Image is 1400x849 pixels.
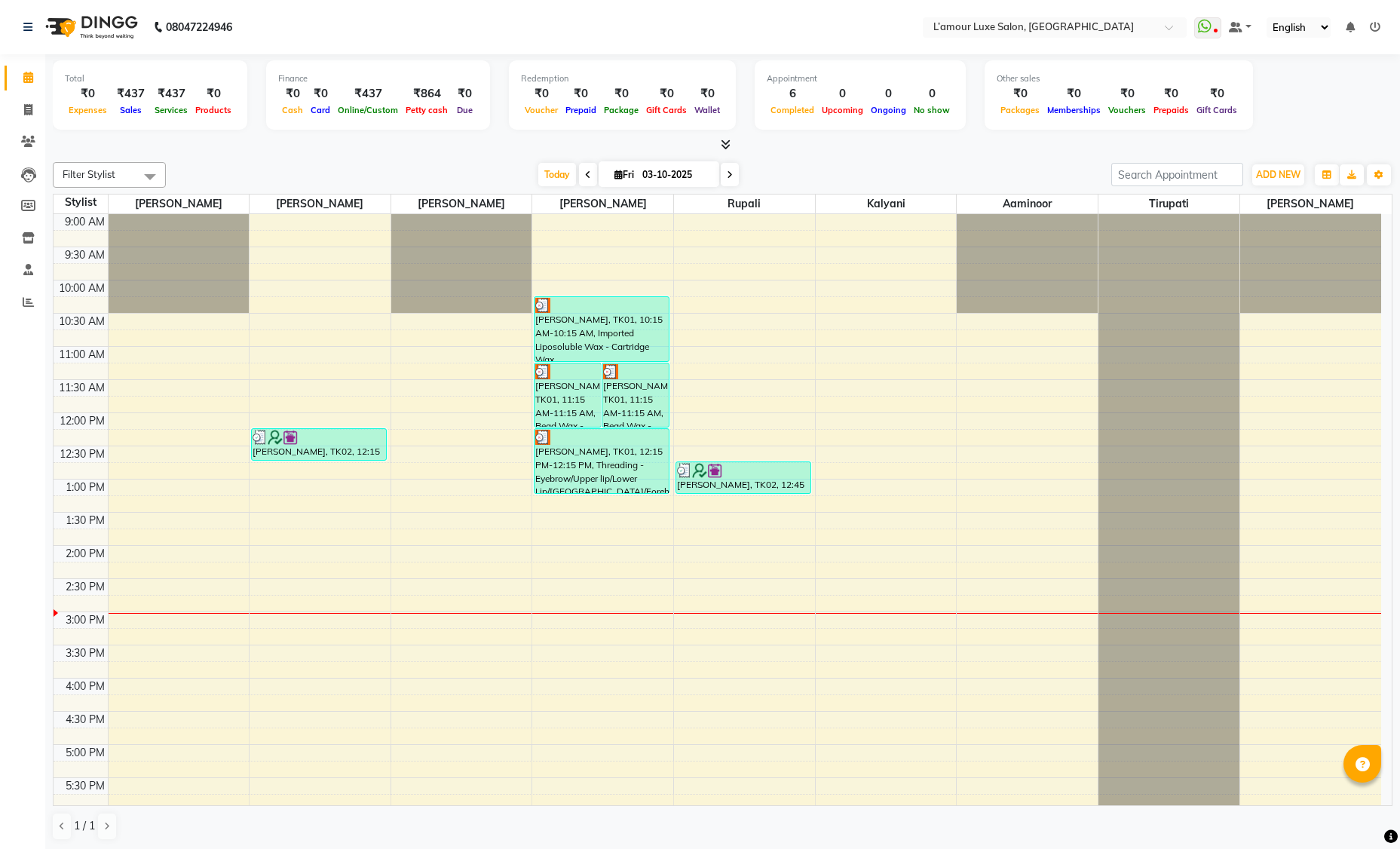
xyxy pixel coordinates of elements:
span: Completed [767,105,818,115]
div: [PERSON_NAME], TK01, 12:15 PM-12:15 PM, Threading - Eyebrow/Upper lip/Lower Lip/[GEOGRAPHIC_DATA]... [535,429,669,493]
span: [PERSON_NAME] [109,195,250,213]
div: ₹0 [191,85,235,103]
div: 3:00 PM [63,612,108,628]
div: 1:30 PM [63,513,108,529]
span: 1 / 1 [74,818,95,834]
div: 2:30 PM [63,579,108,595]
span: [PERSON_NAME] [250,195,391,213]
div: [PERSON_NAME], TK01, 10:15 AM-10:15 AM, Imported Liposoluble Wax - Cartridge Wax [535,297,669,361]
span: Upcoming [818,105,867,115]
span: [PERSON_NAME] [1240,195,1381,213]
div: 10:30 AM [56,314,108,329]
div: [PERSON_NAME], TK02, 12:45 PM-01:15 PM, Threading - Eyebrow/Upper lip/Lower Lip/[GEOGRAPHIC_DATA]... [676,462,810,493]
span: Rupali [674,195,815,213]
div: ₹0 [307,85,334,103]
div: 5:00 PM [63,745,108,761]
div: 9:30 AM [62,247,108,263]
div: ₹0 [562,85,600,103]
div: 0 [867,85,910,103]
span: Sales [116,105,146,115]
div: 9:00 AM [62,214,108,230]
input: 2025-10-03 [638,164,713,186]
span: Expenses [65,105,111,115]
div: [PERSON_NAME], TK01, 11:15 AM-11:15 AM, Bead Wax - Underarms [602,363,669,427]
span: Prepaids [1150,105,1193,115]
div: ₹0 [600,85,642,103]
span: [PERSON_NAME] [532,195,673,213]
div: 10:00 AM [56,280,108,296]
span: Prepaid [562,105,600,115]
span: Products [191,105,235,115]
div: [PERSON_NAME], TK02, 12:15 PM-12:45 PM, Styling - Blow dry - Short [252,429,386,460]
div: 3:30 PM [63,645,108,661]
div: 4:30 PM [63,712,108,728]
span: Tirupati [1098,195,1239,213]
iframe: chat widget [1337,789,1385,834]
div: 11:30 AM [56,380,108,396]
div: ₹0 [521,85,562,103]
div: ₹437 [334,85,402,103]
span: Gift Cards [642,105,691,115]
span: Kalyani [816,195,957,213]
span: Vouchers [1104,105,1150,115]
div: ₹0 [1150,85,1193,103]
div: ₹0 [65,85,111,103]
div: ₹0 [278,85,307,103]
span: Package [600,105,642,115]
span: Cash [278,105,307,115]
span: Services [151,105,191,115]
button: ADD NEW [1252,164,1304,185]
div: 4:00 PM [63,679,108,694]
span: Memberships [1043,105,1104,115]
div: Redemption [521,72,724,85]
div: Stylist [54,195,108,210]
div: 5:30 PM [63,778,108,794]
div: ₹437 [111,85,151,103]
span: Packages [997,105,1043,115]
div: ₹0 [691,85,724,103]
span: Due [453,105,476,115]
b: 08047224946 [166,6,232,48]
div: Appointment [767,72,954,85]
div: 6 [767,85,818,103]
span: [PERSON_NAME] [391,195,532,213]
span: Today [538,163,576,186]
span: Online/Custom [334,105,402,115]
span: Aaminoor [957,195,1098,213]
span: Filter Stylist [63,168,115,180]
div: ₹0 [642,85,691,103]
div: 1:00 PM [63,480,108,495]
div: ₹437 [151,85,191,103]
span: Gift Cards [1193,105,1241,115]
div: ₹0 [1193,85,1241,103]
div: 0 [818,85,867,103]
span: Fri [611,169,638,180]
input: Search Appointment [1111,163,1243,186]
div: ₹0 [1104,85,1150,103]
div: ₹0 [997,85,1043,103]
div: ₹864 [402,85,452,103]
div: 11:00 AM [56,347,108,363]
div: Other sales [997,72,1241,85]
span: ADD NEW [1256,169,1300,180]
div: Finance [278,72,478,85]
span: No show [910,105,954,115]
span: Card [307,105,334,115]
div: ₹0 [1043,85,1104,103]
div: ₹0 [452,85,478,103]
div: 12:00 PM [57,413,108,429]
span: Voucher [521,105,562,115]
div: Total [65,72,235,85]
div: 12:30 PM [57,446,108,462]
div: 2:00 PM [63,546,108,562]
img: logo [38,6,142,48]
span: Petty cash [402,105,452,115]
div: [PERSON_NAME], TK01, 11:15 AM-11:15 AM, Bead Wax - Face [535,363,601,427]
span: Ongoing [867,105,910,115]
div: 0 [910,85,954,103]
span: Wallet [691,105,724,115]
